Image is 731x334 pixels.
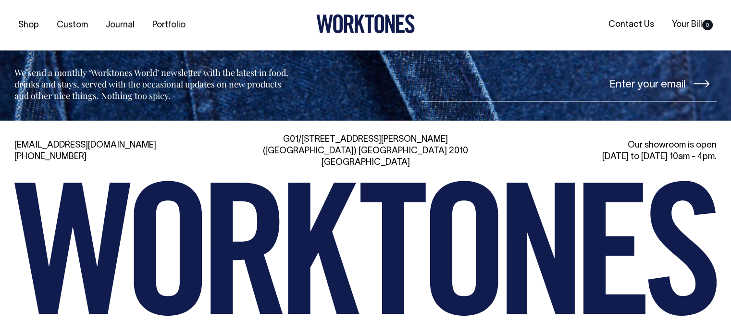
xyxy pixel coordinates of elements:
span: 0 [702,20,713,30]
a: [EMAIL_ADDRESS][DOMAIN_NAME] [14,141,156,149]
a: Shop [14,17,43,33]
a: [PHONE_NUMBER] [14,153,87,161]
div: G01/[STREET_ADDRESS][PERSON_NAME] ([GEOGRAPHIC_DATA]) [GEOGRAPHIC_DATA] 2010 [GEOGRAPHIC_DATA] [253,134,478,169]
a: Custom [53,17,92,33]
a: Your Bill0 [668,17,717,33]
a: Journal [102,17,138,33]
a: Contact Us [605,17,658,33]
p: We send a monthly ‘Worktones World’ newsletter with the latest in food, drinks and stays, served ... [14,67,291,101]
div: Our showroom is open [DATE] to [DATE] 10am - 4pm. [492,140,717,163]
input: Enter your email [421,65,717,101]
a: Portfolio [149,17,189,33]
